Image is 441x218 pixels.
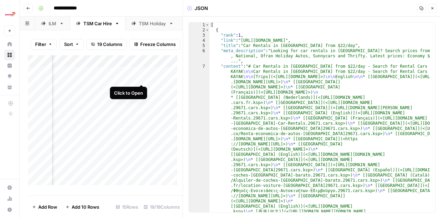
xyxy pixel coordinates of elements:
a: TSM Car Hire [70,17,125,30]
a: Your Data [4,82,15,93]
div: 1 [189,22,209,28]
img: Ice Travel Group Logo [4,8,17,20]
a: Opportunities [4,71,15,82]
button: Add Row [28,201,61,212]
button: Workspace: Ice Travel Group [4,6,15,23]
div: JSON [187,5,208,12]
button: Freeze Columns [130,39,180,50]
div: 3 [189,33,209,38]
div: 15 Rows [113,201,141,212]
span: Filter [35,41,46,48]
div: 2 [189,28,209,33]
div: 6 [189,48,209,64]
span: Add 10 Rows [72,203,99,210]
a: Settings [4,182,15,193]
div: 4 [189,38,209,43]
button: Help + Support [4,204,15,215]
span: 19 Columns [97,41,122,48]
a: Usage [4,193,15,204]
div: TSM Holiday [139,20,166,27]
button: Sort [60,39,84,50]
button: 19 Columns [86,39,127,50]
button: Filter [31,39,57,50]
span: Toggle code folding, rows 2 through 1033 [205,28,209,33]
span: Add Row [38,203,57,210]
div: 19/19 Columns [141,201,183,212]
div: 5 [189,43,209,48]
div: ILM [49,20,57,27]
a: Home [4,39,15,50]
a: Browse [4,49,15,60]
span: Sort [64,41,73,48]
span: Toggle code folding, rows 1 through 4089 [205,22,209,28]
a: ILM [35,17,70,30]
span: Freeze Columns [140,41,176,48]
div: TSM Car Hire [83,20,112,27]
a: Insights [4,60,15,71]
div: Click to Open [114,89,143,96]
a: TSM Holiday [125,17,180,30]
button: Add 10 Rows [61,201,103,212]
